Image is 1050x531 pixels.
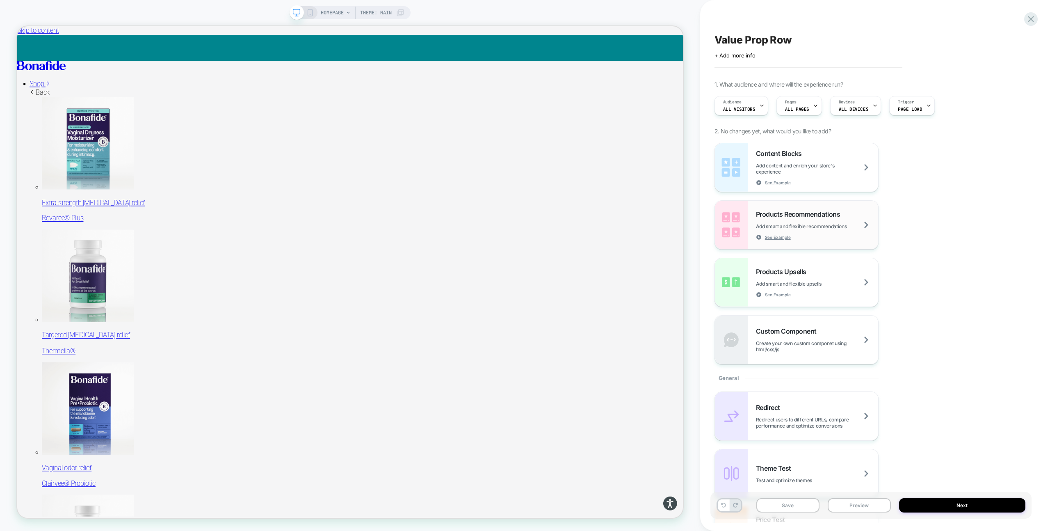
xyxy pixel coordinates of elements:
span: Trigger [898,99,914,105]
button: Preview [828,498,891,513]
span: Content Blocks [756,149,806,158]
span: Products Recommendations [756,210,844,218]
span: All Visitors [723,106,756,112]
p: Targeted [MEDICAL_DATA] relief [33,406,888,418]
div: General [714,364,879,391]
p: Revaree® Plus [33,250,888,262]
span: Page Load [898,106,922,112]
span: Pages [785,99,797,105]
span: + Add more info [714,52,756,59]
span: See Example [765,292,791,298]
a: Revaree Plus Extra-strength [MEDICAL_DATA] relief Revaree® Plus [33,94,888,262]
a: Thermella Targeted [MEDICAL_DATA] relief Thermella® [33,271,888,439]
span: Add content and enrich your store's experience [756,163,878,175]
p: Extra-strength [MEDICAL_DATA] relief [33,230,888,242]
span: Theme Test [756,464,795,472]
span: Add smart and flexible recommendations [756,223,867,229]
span: Shop [16,71,36,82]
span: Value Prop Row [714,34,792,46]
img: Thermella [33,271,156,394]
span: Products Upsells [756,268,810,276]
p: Thermella® [33,427,888,439]
span: Custom Component [756,327,821,335]
span: Back [16,83,43,93]
img: Revaree Plus [33,94,156,217]
span: ALL DEVICES [839,106,868,112]
span: Theme: MAIN [360,6,392,19]
span: 1. What audience and where will the experience run? [714,81,843,88]
span: Devices [839,99,855,105]
span: Test and optimize themes [756,477,833,483]
span: HOMEPAGE [321,6,344,19]
button: Save [756,498,819,513]
span: ALL PAGES [785,106,809,112]
button: Next [899,498,1025,513]
span: Create your own custom componet using html/css/js [756,340,878,352]
span: Audience [723,99,742,105]
span: Redirect [756,403,784,412]
span: Add smart and flexible upsells [756,281,842,287]
a: Shop [16,71,44,82]
span: Redirect users to different URLs, compare performance and optimize conversions [756,417,878,429]
span: 2. No changes yet, what would you like to add? [714,128,831,135]
span: See Example [765,234,791,240]
span: See Example [765,180,791,185]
